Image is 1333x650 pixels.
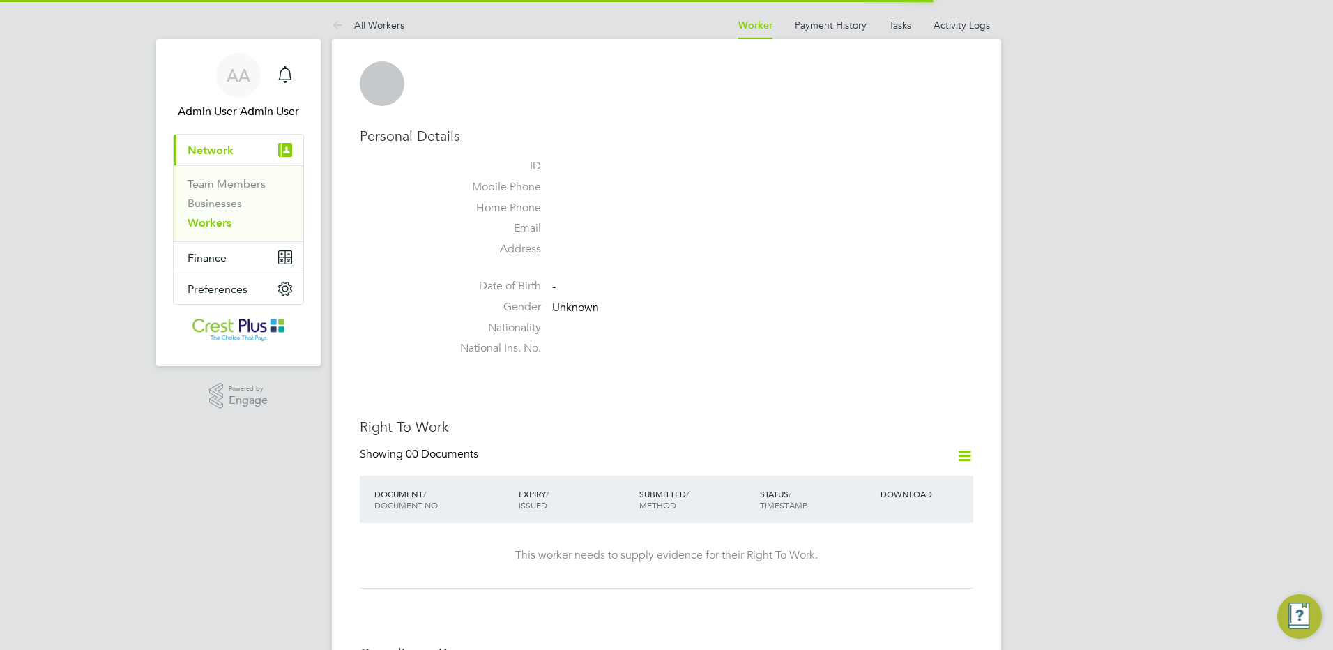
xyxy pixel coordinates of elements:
[188,216,231,229] a: Workers
[546,488,549,499] span: /
[443,321,541,335] label: Nationality
[760,499,807,511] span: TIMESTAMP
[188,177,266,190] a: Team Members
[934,19,990,31] a: Activity Logs
[443,221,541,236] label: Email
[173,319,304,341] a: Go to home page
[173,53,304,120] a: AAAdmin User Admin User
[443,300,541,315] label: Gender
[686,488,689,499] span: /
[443,180,541,195] label: Mobile Phone
[188,197,242,210] a: Businesses
[229,395,268,407] span: Engage
[519,499,547,511] span: ISSUED
[156,39,321,366] nav: Main navigation
[877,481,973,506] div: DOWNLOAD
[443,242,541,257] label: Address
[188,282,247,296] span: Preferences
[889,19,911,31] a: Tasks
[423,488,426,499] span: /
[173,103,304,120] span: Admin User Admin User
[443,201,541,216] label: Home Phone
[374,548,959,563] div: This worker needs to supply evidence for their Right To Work.
[188,251,227,264] span: Finance
[639,499,676,511] span: METHOD
[443,341,541,356] label: National Ins. No.
[174,135,303,165] button: Network
[374,499,440,511] span: DOCUMENT NO.
[756,481,877,517] div: STATUS
[789,488,791,499] span: /
[360,418,973,436] h3: Right To Work
[209,383,268,409] a: Powered byEngage
[552,280,556,294] span: -
[552,301,599,315] span: Unknown
[1277,594,1322,639] button: Engage Resource Center
[332,19,404,31] a: All Workers
[371,481,515,517] div: DOCUMENT
[406,447,478,461] span: 00 Documents
[174,242,303,273] button: Finance
[227,66,250,84] span: AA
[443,279,541,294] label: Date of Birth
[192,319,285,341] img: crestplusoperations-logo-retina.png
[443,159,541,174] label: ID
[174,165,303,241] div: Network
[636,481,756,517] div: SUBMITTED
[795,19,867,31] a: Payment History
[229,383,268,395] span: Powered by
[360,127,973,145] h3: Personal Details
[360,447,481,462] div: Showing
[188,144,234,157] span: Network
[515,481,636,517] div: EXPIRY
[738,20,772,31] a: Worker
[174,273,303,304] button: Preferences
